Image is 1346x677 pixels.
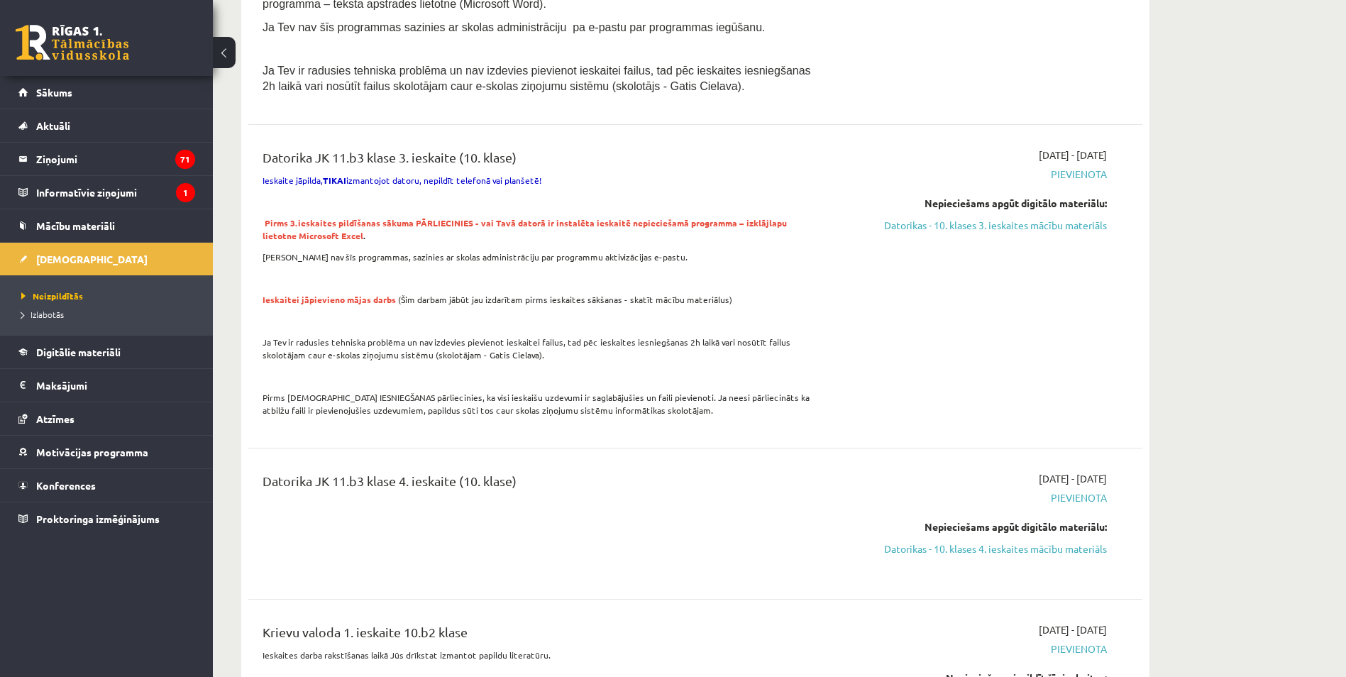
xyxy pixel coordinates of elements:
p: [PERSON_NAME] nav šīs programmas, sazinies ar skolas administrāciju par programmu aktivizācijas e... [263,251,818,263]
span: Konferences [36,479,96,492]
span: Proktoringa izmēģinājums [36,512,160,525]
span: Ieskaitei jāpievieno mājas darbs [263,294,396,305]
span: [DATE] - [DATE] [1039,148,1107,163]
a: Konferences [18,469,195,502]
strong: . [263,217,787,241]
a: Datorikas - 10. klases 3. ieskaites mācību materiāls [839,218,1107,233]
a: Digitālie materiāli [18,336,195,368]
span: Izlabotās [21,309,64,320]
span: [DATE] - [DATE] [1039,622,1107,637]
span: Atzīmes [36,412,75,425]
a: Ziņojumi71 [18,143,195,175]
p: Ja Tev ir radusies tehniska problēma un nav izdevies pievienot ieskaitei failus, tad pēc ieskaite... [263,336,818,361]
span: Mācību materiāli [36,219,115,232]
a: Proktoringa izmēģinājums [18,502,195,535]
i: 71 [175,150,195,169]
i: 1 [176,183,195,202]
a: Maksājumi [18,369,195,402]
legend: Ziņojumi [36,143,195,175]
span: [DEMOGRAPHIC_DATA] [36,253,148,265]
a: Atzīmes [18,402,195,435]
span: Pirms 3.ieskaites pildīšanas sākuma PĀRLIECINIES - vai Tavā datorā ir instalēta ieskaitē nepiecie... [263,217,787,241]
div: Datorika JK 11.b3 klase 3. ieskaite (10. klase) [263,148,818,174]
a: Motivācijas programma [18,436,195,468]
p: Ieskaites darba rakstīšanas laikā Jūs drīkstat izmantot papildu literatūru. [263,649,818,661]
a: Rīgas 1. Tālmācības vidusskola [16,25,129,60]
span: Digitālie materiāli [36,346,121,358]
a: Aktuāli [18,109,195,142]
span: Sākums [36,86,72,99]
span: Ieskaite jāpilda, izmantojot datoru, nepildīt telefonā vai planšetē! [263,175,541,186]
span: [DATE] - [DATE] [1039,471,1107,486]
a: Datorikas - 10. klases 4. ieskaites mācību materiāls [839,541,1107,556]
span: Pievienota [839,490,1107,505]
span: Ja Tev ir radusies tehniska problēma un nav izdevies pievienot ieskaitei failus, tad pēc ieskaite... [263,65,811,92]
p: (Šim darbam jābūt jau izdarītam pirms ieskaites sākšanas - skatīt mācību materiālus) [263,293,818,306]
legend: Informatīvie ziņojumi [36,176,195,209]
a: [DEMOGRAPHIC_DATA] [18,243,195,275]
p: Pirms [DEMOGRAPHIC_DATA] IESNIEGŠANAS pārliecinies, ka visi ieskaišu uzdevumi ir saglabājušies un... [263,391,818,417]
span: Pievienota [839,167,1107,182]
span: Ja Tev nav šīs programmas sazinies ar skolas administrāciju pa e-pastu par programmas iegūšanu. [263,21,765,33]
div: Krievu valoda 1. ieskaite 10.b2 klase [263,622,818,649]
span: Aktuāli [36,119,70,132]
a: Neizpildītās [21,290,199,302]
legend: Maksājumi [36,369,195,402]
a: Mācību materiāli [18,209,195,242]
a: Izlabotās [21,308,199,321]
strong: TIKAI [323,175,346,186]
a: Informatīvie ziņojumi1 [18,176,195,209]
div: Nepieciešams apgūt digitālo materiālu: [839,196,1107,211]
div: Nepieciešams apgūt digitālo materiālu: [839,519,1107,534]
span: Neizpildītās [21,290,83,302]
span: Pievienota [839,642,1107,656]
div: Datorika JK 11.b3 klase 4. ieskaite (10. klase) [263,471,818,497]
a: Sākums [18,76,195,109]
span: Motivācijas programma [36,446,148,458]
